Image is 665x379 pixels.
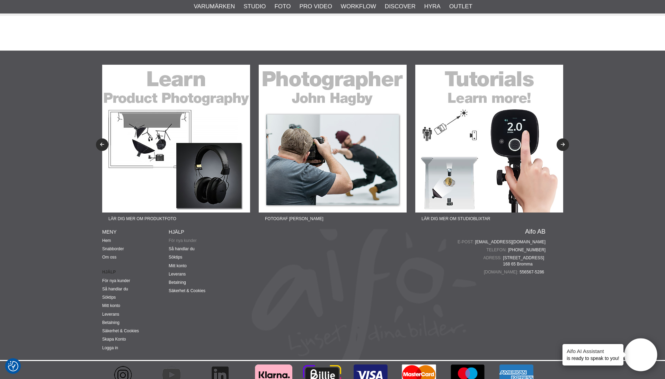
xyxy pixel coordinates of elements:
span: Adress: [484,255,503,261]
a: Discover [385,2,416,11]
a: Hyra [424,2,441,11]
a: Om oss [102,255,116,260]
img: Annons:22-08F banner-sidfot-john.jpg [259,65,407,213]
h4: Aifo AI Assistant [567,348,619,355]
a: Snabborder [102,246,124,251]
a: Studio [243,2,266,11]
a: Aifo AB [525,228,546,235]
a: Skapa Konto [102,337,126,342]
img: Annons:22-01F banner-sidfot-tutorials.jpg [415,65,563,213]
a: [PHONE_NUMBER] [508,247,546,253]
button: Previous [96,138,108,151]
a: Så handlar du [102,287,128,291]
button: Samtyckesinställningar [8,360,18,372]
a: Söktips [102,295,116,300]
a: Varumärken [194,2,235,11]
a: Säkerhet & Cookies [169,288,205,293]
a: Pro Video [299,2,332,11]
a: Logga in [102,345,118,350]
a: Outlet [449,2,472,11]
a: Mitt konto [169,263,187,268]
a: Hem [102,238,111,243]
h4: Hjälp [169,228,235,235]
button: Next [557,138,569,151]
span: E-post: [458,239,475,245]
img: Revisit consent button [8,361,18,371]
span: [DOMAIN_NAME]: [484,269,520,275]
h4: Meny [102,228,169,235]
a: För nya kunder [102,278,130,283]
a: Söktips [169,255,182,260]
a: Mitt konto [102,303,120,308]
img: Annons:22-07F banner-sidfot-learn-product.jpg [102,65,250,213]
span: Lär dig mer om studioblixtar [415,213,496,225]
span: [STREET_ADDRESS] 168 65 Bromma [503,255,546,267]
a: Så handlar du [169,246,195,251]
a: Säkerhet & Cookies [102,328,139,333]
span: Fotograf [PERSON_NAME] [259,213,329,225]
span: Lär dig mer om produktfoto [102,213,183,225]
a: Foto [274,2,291,11]
a: Annons:22-08F banner-sidfot-john.jpgFotograf [PERSON_NAME] [259,65,407,225]
strong: Hjälp [102,269,169,275]
a: Leverans [102,312,119,317]
a: Annons:22-01F banner-sidfot-tutorials.jpgLär dig mer om studioblixtar [415,65,563,225]
a: För nya kunder [169,238,197,243]
a: Leverans [169,272,186,277]
a: Betalning [102,320,119,325]
span: Telefon: [486,247,508,253]
a: Workflow [341,2,376,11]
a: Annons:22-07F banner-sidfot-learn-product.jpgLär dig mer om produktfoto [102,65,250,225]
a: [EMAIL_ADDRESS][DOMAIN_NAME] [475,239,546,245]
div: is ready to speak to you! [562,344,623,366]
a: Betalning [169,280,186,285]
span: 556567-5286 [520,269,546,275]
